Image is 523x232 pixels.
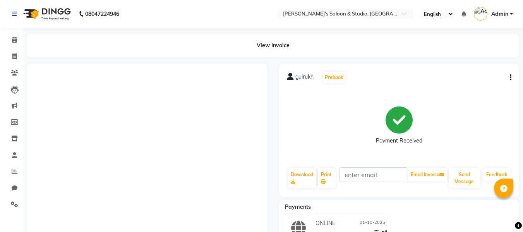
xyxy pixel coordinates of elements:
a: Feedback [483,168,511,181]
button: Send Message [449,168,480,188]
span: 01-10-2025 [360,219,385,227]
div: View Invoice [27,34,519,57]
span: Payments [285,203,311,210]
div: Payment Received [376,137,422,145]
iframe: chat widget [490,201,515,224]
span: gulrukh [295,73,314,84]
img: logo [20,3,73,25]
button: Email Invoice [408,168,447,181]
span: Admin [491,10,508,18]
input: enter email [340,167,407,182]
span: ONLINE [316,219,335,227]
button: Prebook [323,72,345,83]
img: Admin [474,7,487,21]
a: Download [288,168,316,188]
a: Print [318,168,336,188]
b: 08047224946 [85,3,119,25]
